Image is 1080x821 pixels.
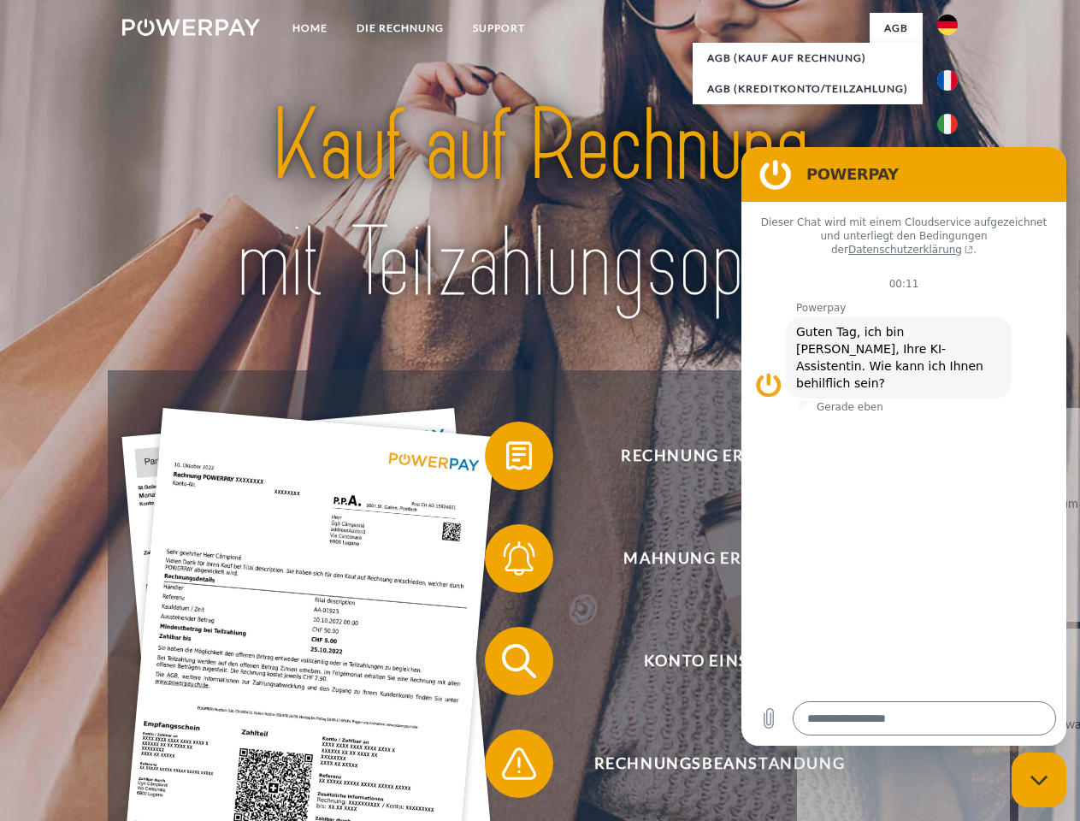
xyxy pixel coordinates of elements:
iframe: Messaging-Fenster [741,147,1066,746]
img: qb_search.svg [498,640,540,682]
img: title-powerpay_de.svg [163,82,917,328]
button: Rechnung erhalten? [485,422,930,490]
button: Rechnungsbeanstandung [485,729,930,798]
img: qb_warning.svg [498,742,540,785]
a: AGB (Kauf auf Rechnung) [693,43,923,74]
iframe: Schaltfläche zum Öffnen des Messaging-Fensters; Konversation läuft [1012,753,1066,807]
a: AGB (Kreditkonto/Teilzahlung) [693,74,923,104]
img: qb_bill.svg [498,434,540,477]
a: DIE RECHNUNG [342,13,458,44]
img: qb_bell.svg [498,537,540,580]
img: fr [937,70,958,91]
a: Home [278,13,342,44]
img: it [937,114,958,134]
span: Rechnung erhalten? [510,422,929,490]
span: Konto einsehen [510,627,929,695]
a: agb [870,13,923,44]
button: Konto einsehen [485,627,930,695]
span: Rechnungsbeanstandung [510,729,929,798]
span: Mahnung erhalten? [510,524,929,593]
img: de [937,15,958,35]
a: SUPPORT [458,13,540,44]
button: Mahnung erhalten? [485,524,930,593]
img: logo-powerpay-white.svg [122,19,260,36]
